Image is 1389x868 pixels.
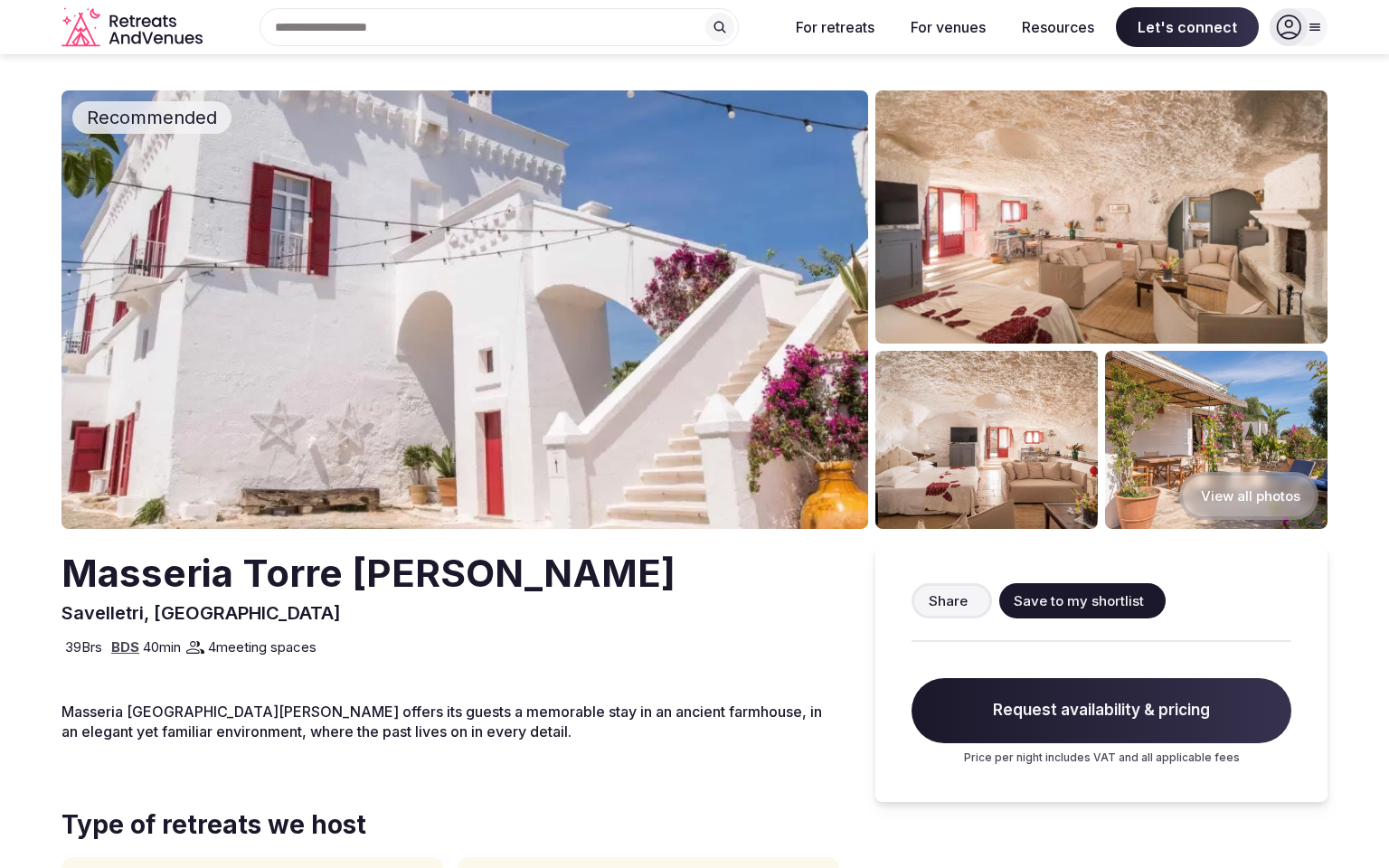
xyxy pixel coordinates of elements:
span: Savelletri, [GEOGRAPHIC_DATA] [61,602,341,624]
span: Save to my shortlist [1014,591,1144,610]
div: Recommended [72,101,231,134]
span: Type of retreats we host [61,807,839,843]
button: Resources [1007,7,1109,47]
span: 39 Brs [65,637,102,656]
span: Recommended [80,105,224,130]
img: Venue gallery photo [1105,351,1328,529]
img: Venue gallery photo [875,90,1328,344]
span: Masseria [GEOGRAPHIC_DATA][PERSON_NAME] offers its guests a memorable stay in an ancient farmhous... [61,703,822,741]
span: Let's connect [1116,7,1259,47]
button: For retreats [781,7,889,47]
button: Share [912,583,992,618]
p: Price per night includes VAT and all applicable fees [912,750,1291,766]
button: Save to my shortlist [999,583,1166,618]
span: Share [929,591,968,610]
a: Visit the homepage [61,7,206,48]
img: Venue cover photo [61,90,868,529]
img: Venue gallery photo [875,351,1098,529]
span: 40 min [143,637,181,656]
button: View all photos [1179,472,1318,520]
h2: Masseria Torre [PERSON_NAME] [61,547,676,600]
span: 4 meeting spaces [208,637,317,656]
button: For venues [896,7,1000,47]
svg: Retreats and Venues company logo [61,7,206,48]
a: BDS [111,638,139,656]
span: Request availability & pricing [912,678,1291,743]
